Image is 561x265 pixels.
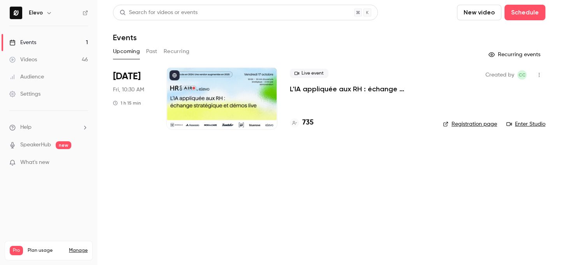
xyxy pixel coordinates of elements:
[28,247,64,254] span: Plan usage
[69,247,88,254] a: Manage
[302,117,314,128] h4: 735
[113,45,140,58] button: Upcoming
[10,246,23,255] span: Pro
[120,9,198,17] div: Search for videos or events
[9,39,36,46] div: Events
[290,69,328,78] span: Live event
[113,67,154,130] div: Oct 17 Fri, 10:30 AM (Europe/Paris)
[506,120,545,128] a: Enter Studio
[20,141,51,149] a: SpeakerHub
[56,141,71,149] span: new
[113,33,137,42] h1: Events
[9,123,88,132] li: help-dropdown-opener
[290,117,314,128] a: 735
[146,45,157,58] button: Past
[485,70,514,80] span: Created by
[457,5,501,20] button: New video
[29,9,43,17] h6: Elevo
[113,86,144,94] span: Fri, 10:30 AM
[519,70,526,80] span: CC
[113,100,141,106] div: 1 h 15 min
[290,84,430,94] a: L'IA appliquée aux RH : échange stratégique et démos live.
[164,45,190,58] button: Recurring
[485,48,545,61] button: Recurring events
[20,158,49,167] span: What's new
[9,73,44,81] div: Audience
[505,5,545,20] button: Schedule
[9,56,37,64] div: Videos
[10,7,22,19] img: Elevo
[517,70,527,80] span: Clara Courtillier
[113,70,141,83] span: [DATE]
[9,90,41,98] div: Settings
[443,120,497,128] a: Registration page
[20,123,32,132] span: Help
